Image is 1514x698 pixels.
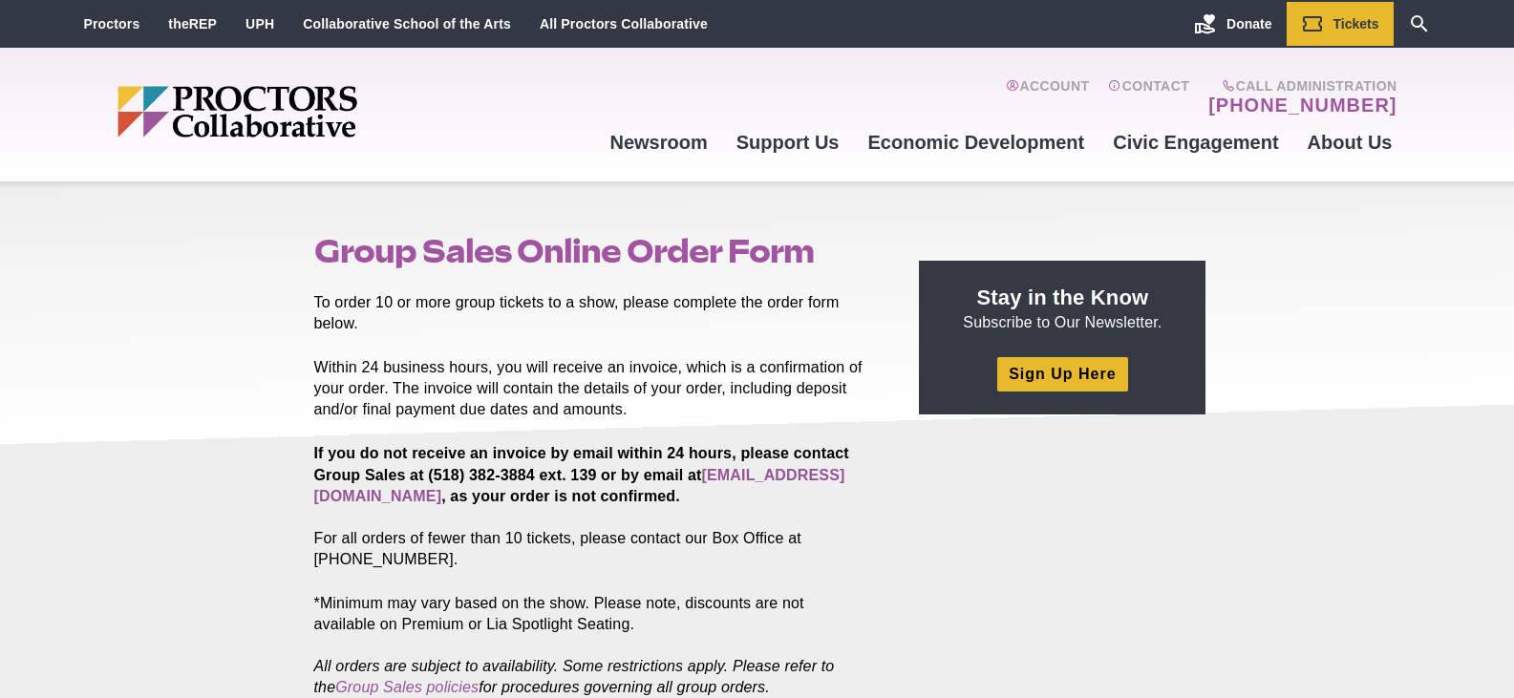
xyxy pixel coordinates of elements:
[1287,2,1394,46] a: Tickets
[314,357,876,420] p: Within 24 business hours, you will receive an invoice, which is a confirmation of your order. The...
[1208,94,1397,116] a: [PHONE_NUMBER]
[335,679,479,695] a: Group Sales policies
[1098,116,1292,168] a: Civic Engagement
[942,284,1183,333] p: Subscribe to Our Newsletter.
[314,292,876,334] p: To order 10 or more group tickets to a show, please complete the order form below.
[595,116,721,168] a: Newsroom
[1394,2,1445,46] a: Search
[722,116,854,168] a: Support Us
[314,443,876,569] p: For all orders of fewer than 10 tickets, please contact our Box Office at [PHONE_NUMBER].
[1293,116,1407,168] a: About Us
[977,286,1149,309] strong: Stay in the Know
[854,116,1099,168] a: Economic Development
[314,593,876,698] p: *Minimum may vary based on the show. Please note, discounts are not available on Premium or Lia S...
[84,16,140,32] a: Proctors
[1333,16,1379,32] span: Tickets
[540,16,708,32] a: All Proctors Collaborative
[303,16,511,32] a: Collaborative School of the Arts
[117,86,504,137] img: Proctors logo
[314,658,835,695] em: All orders are subject to availability. Some restrictions apply. Please refer to the for procedur...
[1226,16,1271,32] span: Donate
[997,357,1127,391] a: Sign Up Here
[1203,78,1397,94] span: Call Administration
[1180,2,1286,46] a: Donate
[314,445,849,503] strong: If you do not receive an invoice by email within 24 hours, please contact Group Sales at (518) 38...
[168,16,217,32] a: theREP
[919,437,1205,676] iframe: Advertisement
[1108,78,1189,116] a: Contact
[314,233,876,269] h1: Group Sales Online Order Form
[1006,78,1089,116] a: Account
[245,16,274,32] a: UPH
[314,467,845,504] a: [EMAIL_ADDRESS][DOMAIN_NAME]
